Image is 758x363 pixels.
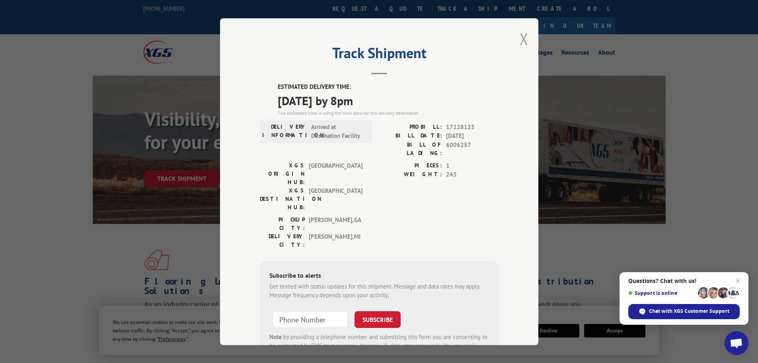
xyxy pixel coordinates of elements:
span: 6006257 [446,140,499,157]
span: 1 [446,161,499,170]
span: 243 [446,170,499,179]
label: PIECES: [379,161,442,170]
label: PICKUP CITY: [260,215,305,232]
span: 17228125 [446,122,499,131]
span: Chat with XGS Customer Support [649,308,729,315]
span: [PERSON_NAME] , MI [309,232,362,249]
button: SUBSCRIBE [355,311,401,328]
span: Chat with XGS Customer Support [628,304,740,319]
input: Phone Number [273,311,348,328]
label: ESTIMATED DELIVERY TIME: [278,82,499,92]
label: BILL OF LADING: [379,140,442,157]
div: The estimated time is using the time zone for the delivery destination. [278,109,499,116]
span: [GEOGRAPHIC_DATA] [309,161,362,186]
label: XGS ORIGIN HUB: [260,161,305,186]
div: by providing a telephone number and submitting this form you are consenting to be contacted by SM... [269,332,489,359]
label: PROBILL: [379,122,442,131]
span: [PERSON_NAME] , GA [309,215,362,232]
span: Support is online [628,290,695,296]
label: BILL DATE: [379,131,442,141]
div: Subscribe to alerts [269,270,489,282]
span: Questions? Chat with us! [628,278,740,284]
button: Close modal [520,28,528,49]
label: DELIVERY INFORMATION: [262,122,307,140]
label: XGS DESTINATION HUB: [260,186,305,211]
label: DELIVERY CITY: [260,232,305,249]
span: [DATE] by 8pm [278,91,499,109]
div: Get texted with status updates for this shipment. Message and data rates may apply. Message frequ... [269,282,489,300]
label: WEIGHT: [379,170,442,179]
strong: Note: [269,333,283,340]
h2: Track Shipment [260,47,499,63]
span: [GEOGRAPHIC_DATA] [309,186,362,211]
span: [DATE] [446,131,499,141]
a: Open chat [725,331,748,355]
span: Arrived at Destination Facility [311,122,365,140]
